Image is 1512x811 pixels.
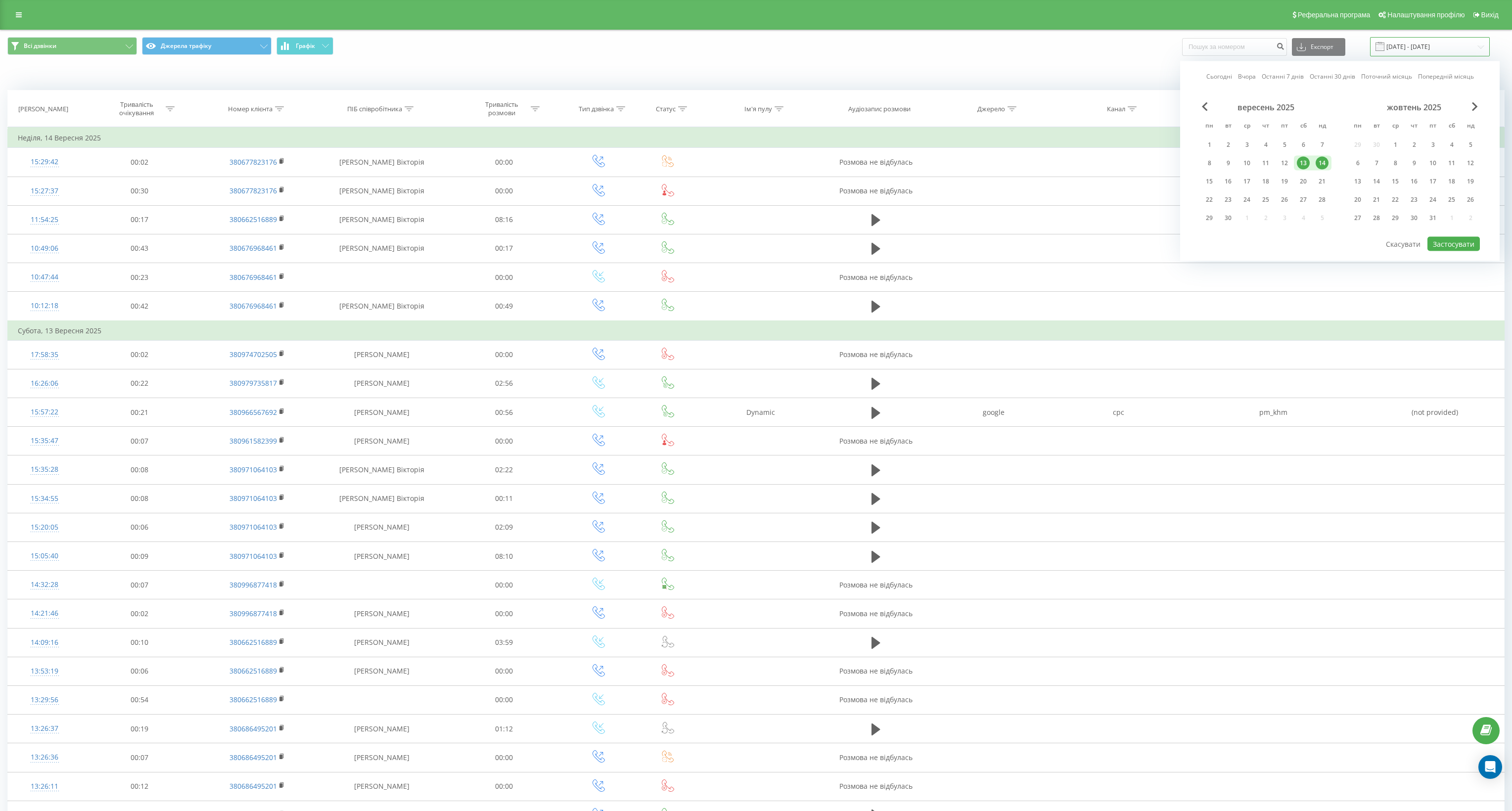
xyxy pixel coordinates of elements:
div: пн 20 жовт 2025 р. [1348,192,1367,207]
div: 11 [1445,157,1458,170]
td: 00:02 [82,599,197,628]
a: Вчора [1238,72,1256,81]
td: 00:22 [82,369,197,398]
div: 10:12:18 [18,296,72,315]
div: 15:35:28 [18,460,72,479]
a: 380961582399 [229,436,277,446]
div: 2 [1408,138,1420,151]
div: 1 [1203,138,1216,151]
td: 00:00 [447,772,562,801]
a: 380662516889 [229,695,277,704]
td: 02:56 [447,369,562,398]
div: 9 [1408,157,1420,170]
td: 00:07 [82,427,197,455]
div: чт 23 жовт 2025 р. [1405,192,1423,207]
div: 19 [1278,175,1291,188]
div: пн 13 жовт 2025 р. [1348,174,1367,189]
td: 00:10 [82,628,197,657]
span: Розмова не відбулась [839,186,913,195]
td: 00:21 [82,398,197,427]
abbr: субота [1296,119,1311,134]
td: [PERSON_NAME] Вікторія [317,205,446,234]
span: Розмова не відбулась [839,436,913,446]
div: 4 [1259,138,1272,151]
div: 17 [1240,175,1253,188]
div: 22 [1203,193,1216,206]
td: [PERSON_NAME] Вікторія [317,234,446,263]
div: Ім'я пулу [744,105,772,113]
td: 00:00 [447,177,562,205]
td: 08:16 [447,205,562,234]
div: 2 [1222,138,1235,151]
div: 10:47:44 [18,268,72,287]
div: 3 [1426,138,1439,151]
span: Графік [296,43,315,49]
div: 14 [1316,157,1329,170]
div: 16:26:06 [18,374,72,393]
span: Розмова не відбулась [839,580,913,589]
div: пт 26 вер 2025 р. [1275,192,1294,207]
div: 29 [1203,212,1216,225]
a: 380686495201 [229,724,277,733]
td: 00:49 [447,292,562,321]
td: 00:43 [82,234,197,263]
td: [PERSON_NAME] [317,599,446,628]
div: 11 [1259,157,1272,170]
div: 12 [1278,157,1291,170]
span: Розмова не відбулась [839,157,913,167]
div: ср 17 вер 2025 р. [1237,174,1256,189]
div: 5 [1278,138,1291,151]
div: вт 7 жовт 2025 р. [1367,156,1386,171]
div: нд 19 жовт 2025 р. [1461,174,1480,189]
div: 13:53:19 [18,662,72,681]
div: Open Intercom Messenger [1478,755,1502,779]
div: [PERSON_NAME] [18,105,68,113]
a: 380979735817 [229,378,277,388]
td: 00:11 [447,484,562,513]
abbr: середа [1388,119,1403,134]
div: 1 [1389,138,1402,151]
div: нд 28 вер 2025 р. [1313,192,1331,207]
div: нд 26 жовт 2025 р. [1461,192,1480,207]
span: Розмова не відбулась [839,666,913,676]
a: 380971064103 [229,465,277,474]
button: Графік [276,37,333,55]
td: 03:59 [447,628,562,657]
div: 26 [1278,193,1291,206]
div: 27 [1351,212,1364,225]
div: 21 [1316,175,1329,188]
div: пн 6 жовт 2025 р. [1348,156,1367,171]
a: 380966567692 [229,407,277,417]
td: 02:09 [447,513,562,541]
div: 14:32:28 [18,575,72,594]
abbr: четвер [1407,119,1421,134]
div: нд 12 жовт 2025 р. [1461,156,1480,171]
a: 380971064103 [229,551,277,561]
a: 380677823176 [229,186,277,195]
div: пн 27 жовт 2025 р. [1348,211,1367,225]
div: 13 [1351,175,1364,188]
div: пн 8 вер 2025 р. [1200,156,1219,171]
div: нд 5 жовт 2025 р. [1461,137,1480,152]
td: 00:02 [82,340,197,369]
button: Всі дзвінки [7,37,137,55]
td: 00:06 [82,513,197,541]
div: 15:57:22 [18,403,72,422]
div: сб 27 вер 2025 р. [1294,192,1313,207]
div: 14:21:46 [18,604,72,623]
div: 15:05:40 [18,546,72,566]
div: 30 [1222,212,1235,225]
span: Розмова не відбулась [839,695,913,704]
div: пт 24 жовт 2025 р. [1423,192,1442,207]
div: 13 [1297,157,1310,170]
div: 15:29:42 [18,152,72,172]
td: 00:09 [82,542,197,571]
div: пн 22 вер 2025 р. [1200,192,1219,207]
div: 15:20:05 [18,518,72,537]
a: 380996877418 [229,609,277,618]
td: 00:00 [447,743,562,772]
div: 13:29:56 [18,690,72,710]
span: Вихід [1481,11,1499,19]
abbr: субота [1444,119,1459,134]
div: 23 [1408,193,1420,206]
